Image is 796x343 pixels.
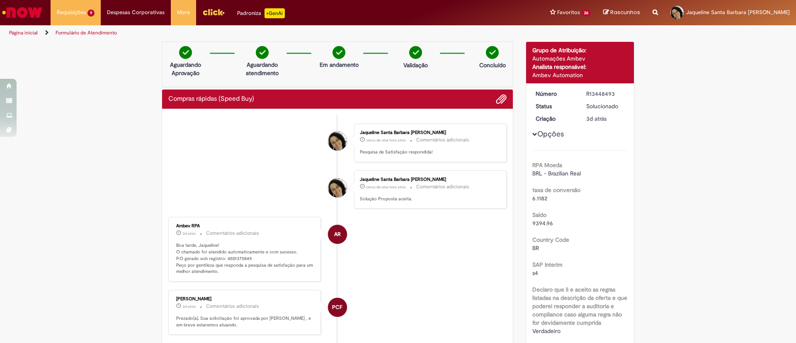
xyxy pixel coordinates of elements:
b: SAP Interim [532,261,563,268]
time: 26/08/2025 14:04:15 [182,304,196,309]
span: Requisições [57,8,86,17]
img: ServiceNow [1,4,44,21]
span: Jaqueline Santa Barbara [PERSON_NAME] [686,9,790,16]
small: Comentários adicionais [206,303,259,310]
img: check-circle-green.png [409,46,422,59]
p: +GenAi [265,8,285,18]
span: 3d atrás [586,115,607,122]
dt: Número [529,90,580,98]
b: Country Code [532,236,569,243]
ul: Trilhas de página [6,25,524,41]
span: AR [334,224,341,244]
b: Saldo [532,211,546,219]
p: Boa tarde, Jaqueline! O chamado foi atendido automaticamente e com sucesso. P.O gerado sob regist... [176,242,314,275]
a: Página inicial [9,29,38,36]
span: Favoritos [557,8,580,17]
div: Ambev Automation [532,71,628,79]
dt: Criação [529,114,580,123]
span: 26 [582,10,591,17]
div: Jaqueline Santa Barbara Brito Santana [328,178,347,197]
span: s4 [532,269,538,277]
span: 9394.96 [532,219,553,227]
span: 6.1182 [532,195,547,202]
p: Validação [403,61,428,69]
img: check-circle-green.png [486,46,499,59]
span: cerca de uma hora atrás [366,138,406,143]
p: Aguardando Aprovação [165,61,206,77]
b: RPA Moeda [532,161,562,169]
div: [PERSON_NAME] [176,297,314,302]
span: PCF [332,297,342,317]
span: 3d atrás [182,231,196,236]
div: Paulo César Frank Lima [328,298,347,317]
div: Ambev RPA [328,225,347,244]
div: Padroniza [237,8,285,18]
img: check-circle-green.png [332,46,345,59]
div: Jaqueline Santa Barbara [PERSON_NAME] [360,130,498,135]
time: 26/08/2025 14:14:43 [182,231,196,236]
div: Jaqueline Santa Barbara [PERSON_NAME] [360,177,498,182]
time: 26/08/2025 14:01:09 [586,115,607,122]
time: 28/08/2025 14:00:16 [366,138,406,143]
p: Pesquisa de Satisfação respondida! [360,149,498,156]
button: Adicionar anexos [496,94,507,105]
span: BRL - Brazilian Real [532,170,581,177]
img: check-circle-green.png [179,46,192,59]
p: Solução Proposta aceita. [360,196,498,202]
div: Analista responsável: [532,63,628,71]
p: Concluído [479,61,506,69]
span: 9 [87,10,95,17]
div: Jaqueline Santa Barbara Brito Santana [328,131,347,151]
span: Despesas Corporativas [107,8,165,17]
small: Comentários adicionais [416,136,469,144]
p: Prezado(a), Sua solicitação foi aprovada por [PERSON_NAME] , e em breve estaremos atuando. [176,315,314,328]
span: Verdadeiro [532,327,561,335]
p: Aguardando atendimento [242,61,282,77]
span: cerca de uma hora atrás [366,185,406,190]
div: R13448493 [586,90,625,98]
small: Comentários adicionais [206,230,259,237]
time: 28/08/2025 14:00:01 [366,185,406,190]
span: More [177,8,190,17]
b: taxa de conversão [532,186,580,194]
small: Comentários adicionais [416,183,469,190]
div: Grupo de Atribuição: [532,46,628,54]
p: Em andamento [320,61,359,69]
h2: Compras rápidas (Speed Buy) Histórico de tíquete [168,95,254,103]
dt: Status [529,102,580,110]
a: Formulário de Atendimento [56,29,117,36]
span: Rascunhos [610,8,640,16]
div: 26/08/2025 14:01:09 [586,114,625,123]
img: click_logo_yellow_360x200.png [202,6,225,18]
span: 3d atrás [182,304,196,309]
div: Automações Ambev [532,54,628,63]
div: Ambev RPA [176,224,314,229]
a: Rascunhos [603,9,640,17]
div: Solucionado [586,102,625,110]
span: BR [532,244,539,252]
b: Declaro que li e aceito as regras listadas na descrição da oferta e que poderei responder a audit... [532,286,627,326]
img: check-circle-green.png [256,46,269,59]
